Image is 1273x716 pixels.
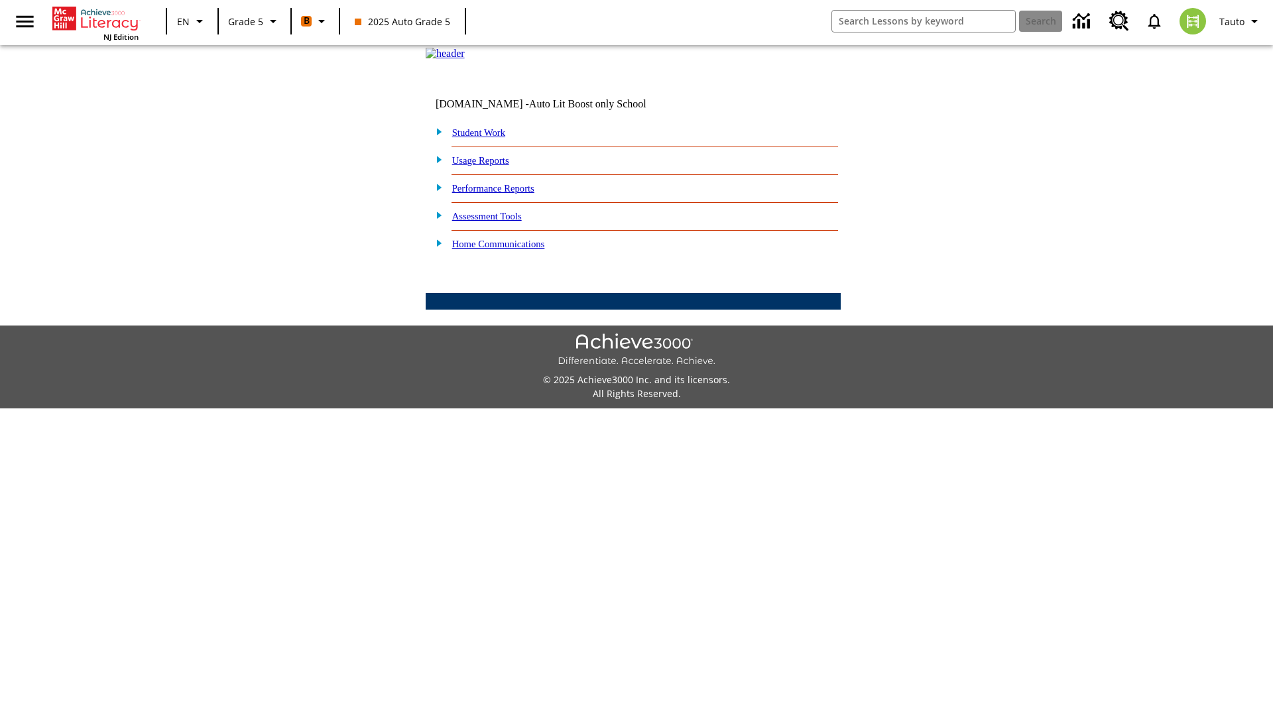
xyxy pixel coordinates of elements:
[429,209,443,221] img: plus.gif
[429,125,443,137] img: plus.gif
[558,333,715,367] img: Achieve3000 Differentiate Accelerate Achieve
[52,4,139,42] div: Home
[223,9,286,33] button: Grade: Grade 5, Select a grade
[1214,9,1268,33] button: Profile/Settings
[1180,8,1206,34] img: avatar image
[452,239,545,249] a: Home Communications
[171,9,213,33] button: Language: EN, Select a language
[452,183,534,194] a: Performance Reports
[832,11,1015,32] input: search field
[5,2,44,41] button: Open side menu
[103,32,139,42] span: NJ Edition
[436,98,680,110] td: [DOMAIN_NAME] -
[1137,4,1172,38] a: Notifications
[429,153,443,165] img: plus.gif
[426,48,465,60] img: header
[296,9,335,33] button: Boost Class color is orange. Change class color
[177,15,190,29] span: EN
[429,237,443,249] img: plus.gif
[452,155,509,166] a: Usage Reports
[429,181,443,193] img: plus.gif
[1219,15,1244,29] span: Tauto
[1172,4,1214,38] button: Select a new avatar
[452,127,505,138] a: Student Work
[304,13,310,29] span: B
[529,98,646,109] nobr: Auto Lit Boost only School
[1101,3,1137,39] a: Resource Center, Will open in new tab
[452,211,522,221] a: Assessment Tools
[355,15,450,29] span: 2025 Auto Grade 5
[1065,3,1101,40] a: Data Center
[228,15,263,29] span: Grade 5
